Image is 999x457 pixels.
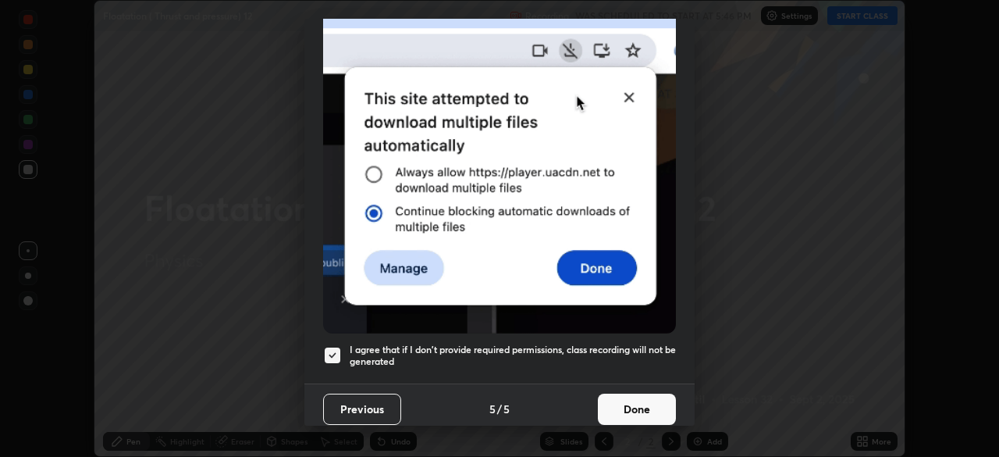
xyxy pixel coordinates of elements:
h5: I agree that if I don't provide required permissions, class recording will not be generated [350,344,676,368]
h4: 5 [503,401,510,417]
h4: / [497,401,502,417]
button: Done [598,394,676,425]
h4: 5 [489,401,496,417]
button: Previous [323,394,401,425]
